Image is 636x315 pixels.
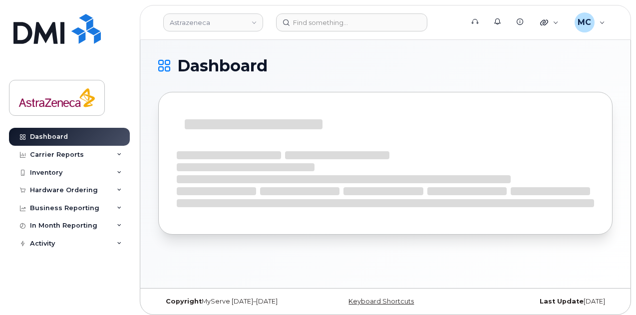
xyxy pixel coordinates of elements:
[177,58,268,73] span: Dashboard
[348,298,414,305] a: Keyboard Shortcuts
[158,298,310,306] div: MyServe [DATE]–[DATE]
[461,298,613,306] div: [DATE]
[540,298,584,305] strong: Last Update
[166,298,202,305] strong: Copyright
